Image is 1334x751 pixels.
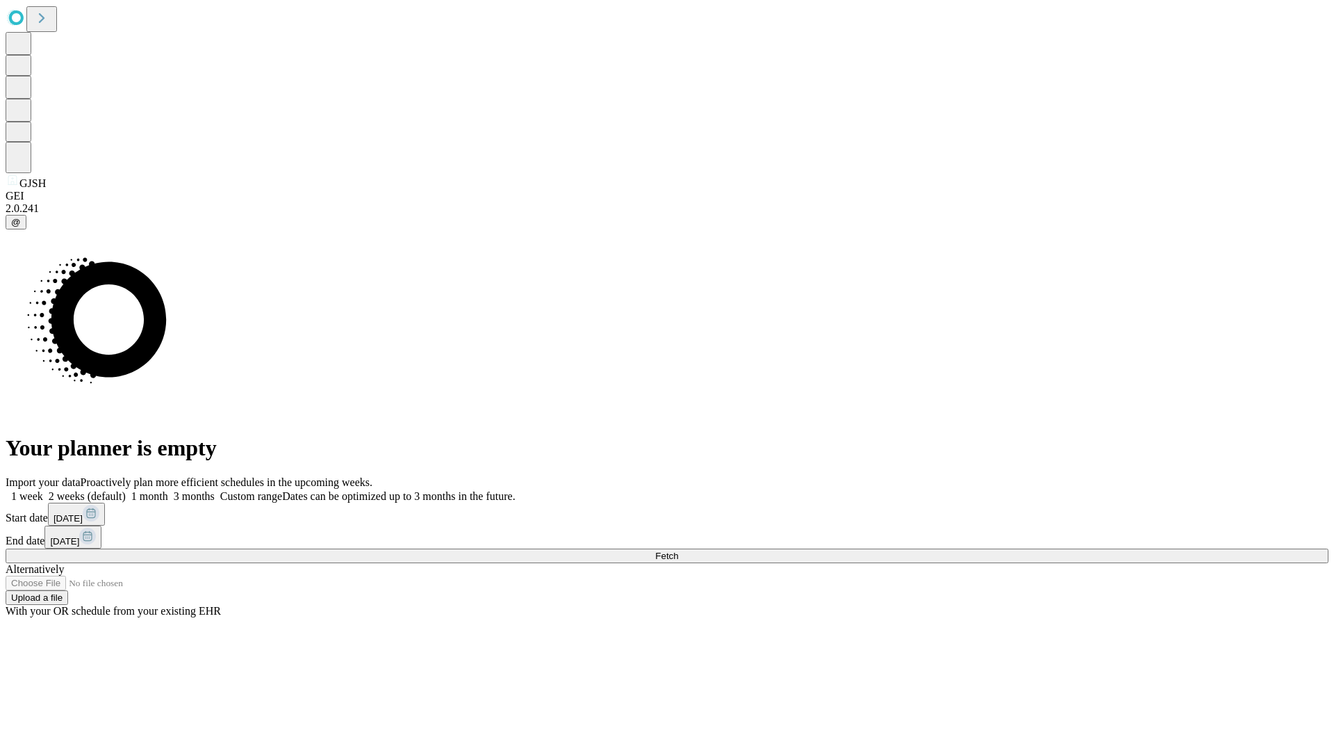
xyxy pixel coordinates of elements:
div: 2.0.241 [6,202,1328,215]
span: [DATE] [50,536,79,547]
span: Import your data [6,476,81,488]
span: [DATE] [53,513,83,524]
div: GEI [6,190,1328,202]
span: Alternatively [6,563,64,575]
h1: Your planner is empty [6,435,1328,461]
span: 1 month [131,490,168,502]
div: Start date [6,503,1328,526]
span: 1 week [11,490,43,502]
span: Fetch [655,551,678,561]
span: 2 weeks (default) [49,490,126,502]
button: @ [6,215,26,229]
span: Proactively plan more efficient schedules in the upcoming weeks. [81,476,372,488]
span: Custom range [220,490,282,502]
span: Dates can be optimized up to 3 months in the future. [282,490,515,502]
button: Fetch [6,549,1328,563]
button: Upload a file [6,590,68,605]
div: End date [6,526,1328,549]
button: [DATE] [44,526,101,549]
span: With your OR schedule from your existing EHR [6,605,221,617]
span: GJSH [19,177,46,189]
span: @ [11,217,21,227]
button: [DATE] [48,503,105,526]
span: 3 months [174,490,215,502]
